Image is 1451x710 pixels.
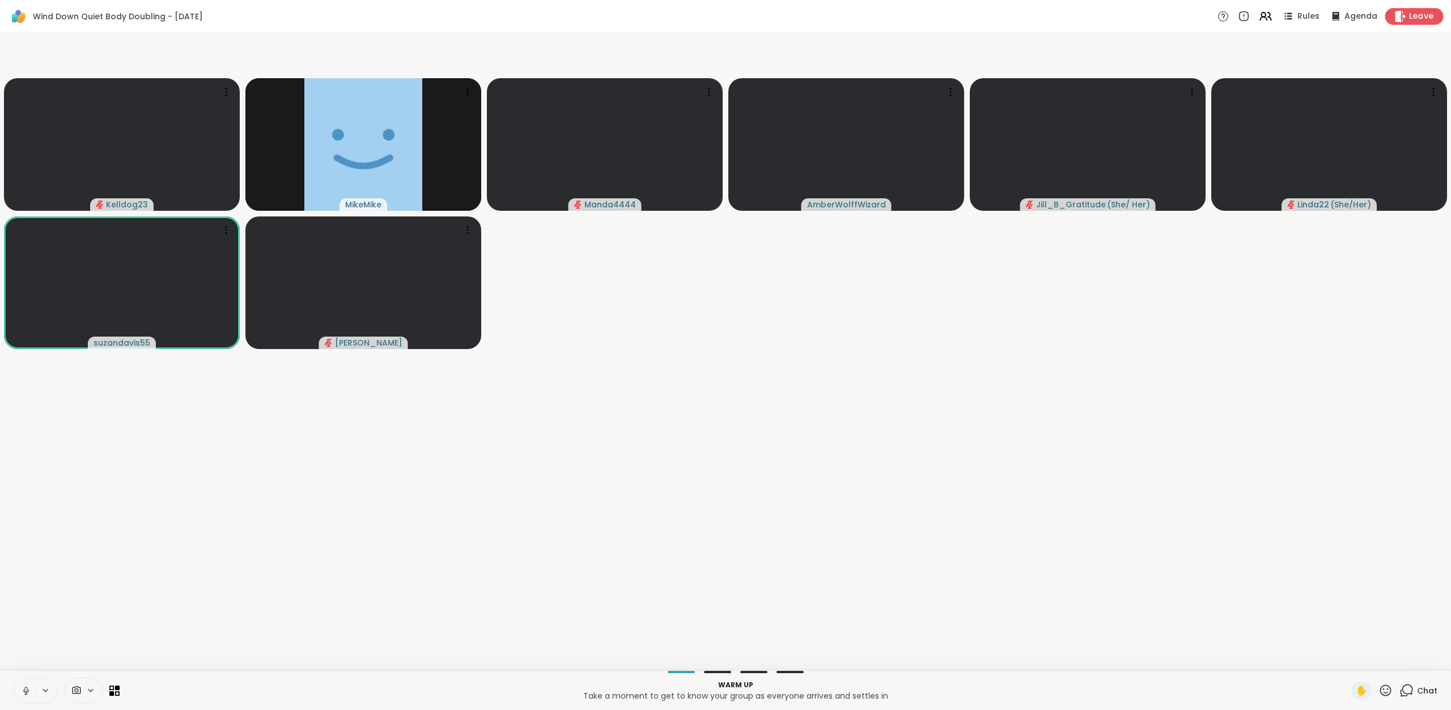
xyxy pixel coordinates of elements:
[1026,201,1034,209] span: audio-muted
[94,337,150,348] span: suzandavis55
[1417,685,1437,696] span: Chat
[1356,684,1367,698] span: ✋
[1036,199,1106,210] span: Jill_B_Gratitude
[9,7,28,26] img: ShareWell Logomark
[1107,199,1150,210] span: ( She/ Her )
[345,199,381,210] span: MikeMike
[33,11,203,22] span: Wind Down Quiet Body Doubling - [DATE]
[574,201,582,209] span: audio-muted
[126,690,1344,702] p: Take a moment to get to know your group as everyone arrives and settles in
[335,337,402,348] span: [PERSON_NAME]
[584,199,636,210] span: Manda4444
[807,199,886,210] span: AmberWolffWizard
[325,339,333,347] span: audio-muted
[106,199,148,210] span: Kelldog23
[126,680,1344,690] p: Warm up
[1330,199,1371,210] span: ( She/Her )
[96,201,104,209] span: audio-muted
[1297,11,1320,22] span: Rules
[1409,11,1434,23] span: Leave
[1287,201,1295,209] span: audio-muted
[304,78,422,211] img: MikeMike
[1297,199,1329,210] span: Linda22
[1344,11,1377,22] span: Agenda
